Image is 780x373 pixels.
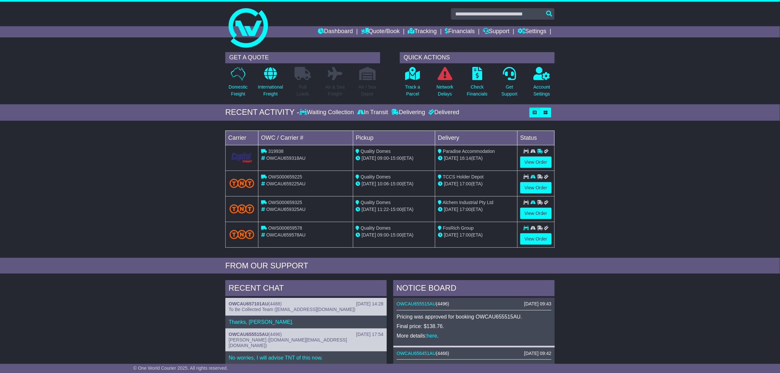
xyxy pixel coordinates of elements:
a: AccountSettings [533,67,551,101]
p: Final price: $138.76. [397,323,551,329]
img: TNT_Domestic.png [230,230,254,239]
div: [DATE] 09:43 [524,301,551,307]
span: OWCAU659318AU [266,155,306,161]
a: View Order [520,208,552,219]
div: [DATE] 09:42 [524,351,551,356]
a: Quote/Book [361,26,400,37]
span: Quality Domes [361,149,391,154]
span: 4496 [270,332,280,337]
a: Support [483,26,510,37]
span: [PERSON_NAME] ([DOMAIN_NAME][EMAIL_ADDRESS][DOMAIN_NAME]) [229,337,347,348]
p: More details: . [397,333,551,339]
img: TNT_Domestic.png [230,179,254,188]
div: RECENT ACTIVITY - [225,108,299,117]
div: FROM OUR SUPPORT [225,261,555,271]
a: OWCAU657101AU [229,301,268,306]
div: - (ETA) [356,206,433,213]
a: InternationalFreight [257,67,283,101]
span: Paradise Accommodation [443,149,495,154]
p: Air & Sea Freight [325,84,345,97]
span: FosRich Group [443,225,474,231]
p: International Freight [258,84,283,97]
a: OWCAU656451AU [397,351,436,356]
p: Track a Parcel [405,84,420,97]
div: ( ) [397,301,551,307]
a: Financials [445,26,475,37]
span: 15:00 [390,207,402,212]
a: OWCAU655515AU [397,301,436,306]
span: TCCS Holder Depot [443,174,484,179]
span: [DATE] [362,232,376,238]
a: Tracking [408,26,437,37]
span: 17:00 [460,232,471,238]
div: ( ) [397,351,551,356]
span: To Be Collected Team ([EMAIL_ADDRESS][DOMAIN_NAME]) [229,307,355,312]
div: ( ) [229,332,383,337]
span: OWS000659225 [268,174,302,179]
span: 15:00 [390,232,402,238]
span: OWCAU659578AU [266,232,306,238]
span: 11:22 [378,207,389,212]
span: [DATE] [362,207,376,212]
div: NOTICE BOARD [393,280,555,298]
div: ( ) [229,301,383,307]
span: [DATE] [444,207,458,212]
span: 319938 [268,149,284,154]
div: (ETA) [438,232,515,238]
span: 09:00 [378,232,389,238]
div: RECENT CHAT [225,280,387,298]
div: [DATE] 17:54 [356,332,383,337]
span: © One World Courier 2025. All rights reserved. [133,365,228,371]
span: 15:00 [390,155,402,161]
span: 4496 [438,301,448,306]
div: GET A QUOTE [225,52,380,63]
a: GetSupport [501,67,518,101]
img: TNT_Domestic.png [230,204,254,213]
span: OWS000659325 [268,200,302,205]
p: Thanks, [PERSON_NAME]. [229,319,383,325]
p: No worries, I will advise TNT of this now. [229,355,383,361]
a: NetworkDelays [436,67,454,101]
a: CheckFinancials [467,67,488,101]
div: [DATE] 14:28 [356,301,383,307]
td: Carrier [226,131,258,145]
a: DomesticFreight [228,67,248,101]
span: [DATE] [444,181,458,186]
span: 16:14 [460,155,471,161]
span: Alchem Industrial Pty Ltd [443,200,494,205]
p: Pricing was approved for booking OWCAU655515AU. [397,314,551,320]
span: Quality Domes [361,225,391,231]
p: Domestic Freight [229,84,248,97]
span: 17:00 [460,181,471,186]
span: 15:00 [390,181,402,186]
div: Delivered [427,109,459,116]
p: Full Loads [295,84,311,97]
span: [DATE] [362,181,376,186]
p: Pricing was approved for booking OWCAU656451AU. [397,363,551,369]
p: Air / Sea Depot [359,84,376,97]
span: 4488 [270,301,280,306]
a: View Order [520,233,552,245]
span: 17:00 [460,207,471,212]
span: OWCAU659225AU [266,181,306,186]
div: (ETA) [438,155,515,162]
span: [DATE] [362,155,376,161]
div: (ETA) [438,206,515,213]
span: Quality Domes [361,200,391,205]
span: OWCAU659325AU [266,207,306,212]
p: Check Financials [467,84,488,97]
a: Track aParcel [405,67,421,101]
div: - (ETA) [356,180,433,187]
div: Waiting Collection [299,109,356,116]
a: OWCAU655515AU [229,332,268,337]
a: View Order [520,182,552,194]
span: OWS000659578 [268,225,302,231]
a: View Order [520,156,552,168]
p: Network Delays [437,84,453,97]
div: - (ETA) [356,232,433,238]
a: Dashboard [318,26,353,37]
span: [DATE] [444,155,458,161]
img: CapitalTransport.png [230,152,254,164]
span: 09:00 [378,155,389,161]
p: Account Settings [534,84,550,97]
